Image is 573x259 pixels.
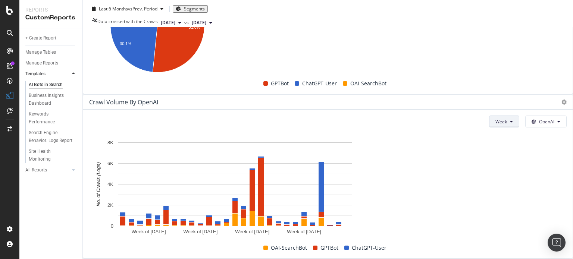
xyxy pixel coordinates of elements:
[25,34,56,42] div: + Create Report
[350,79,386,88] span: OAI-SearchBot
[25,59,58,67] div: Manage Reports
[271,243,307,252] span: OAI-SearchBot
[111,223,113,229] text: 0
[89,3,166,15] button: Last 6 MonthsvsPrev. Period
[25,6,76,13] div: Reports
[107,181,113,187] text: 4K
[25,48,56,56] div: Manage Tables
[29,81,63,89] div: AI Bots in Search
[29,129,73,145] div: Search Engine Behavior: Logs Report
[189,25,200,29] text: 51.6%
[173,5,208,13] button: Segments
[128,6,157,12] span: vs Prev. Period
[25,166,70,174] a: All Reports
[271,79,289,88] span: GPTBot
[183,229,217,234] text: Week of [DATE]
[25,48,77,56] a: Manage Tables
[352,243,386,252] span: ChatGPT-User
[99,6,128,12] span: Last 6 Months
[29,129,77,145] a: Search Engine Behavior: Logs Report
[29,92,72,107] div: Business Insights Dashboard
[29,81,77,89] a: AI Bots in Search
[25,166,47,174] div: All Reports
[120,42,131,46] text: 30.1%
[495,119,507,125] span: Week
[548,234,566,252] div: Open Intercom Messenger
[107,161,113,166] text: 6K
[189,18,215,27] button: [DATE]
[539,119,554,125] span: OpenAI
[525,116,567,127] button: OpenAI
[287,229,321,234] text: Week of [DATE]
[489,116,519,127] button: Week
[29,148,77,163] a: Site Health Monitoring
[132,229,166,234] text: Week of [DATE]
[29,92,77,107] a: Business Insights Dashboard
[29,148,71,163] div: Site Health Monitoring
[107,202,113,208] text: 2K
[320,243,338,252] span: GPTBot
[25,13,76,22] div: CustomReports
[25,59,77,67] a: Manage Reports
[25,70,70,78] a: Templates
[302,79,337,88] span: ChatGPT-User
[107,140,113,145] text: 8K
[161,19,175,26] span: 2025 Oct. 1st
[29,110,77,126] a: Keywords Performance
[97,18,158,27] div: Data crossed with the Crawls
[235,229,269,234] text: Week of [DATE]
[192,19,206,26] span: 2025 Mar. 31st
[29,110,71,126] div: Keywords Performance
[184,19,189,26] span: vs
[25,34,77,42] a: + Create Report
[25,70,46,78] div: Templates
[184,6,205,12] span: Segments
[158,18,184,27] button: [DATE]
[89,139,381,243] svg: A chart.
[83,94,573,259] div: Crawl Volume by OpenAIWeekOpenAIA chart.OAI-SearchBotGPTBotChatGPT-User
[95,162,101,206] text: No. of Crawls (Logs)
[89,98,158,106] div: Crawl Volume by OpenAI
